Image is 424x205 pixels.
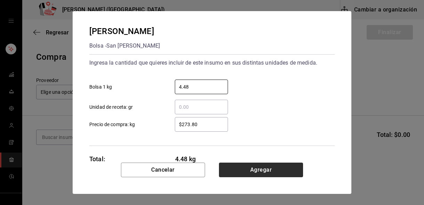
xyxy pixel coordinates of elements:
span: Precio de compra: kg [89,121,135,128]
div: Bolsa - San [PERSON_NAME] [89,40,160,51]
input: Bolsa 1 kg [175,83,228,91]
input: Unidad de receta: gr [175,103,228,111]
div: Ingresa la cantidad que quieres incluir de este insumo en sus distintas unidades de medida. [89,57,335,68]
div: [PERSON_NAME] [89,25,160,38]
button: Agregar [219,163,303,177]
span: Bolsa 1 kg [89,83,112,91]
span: Unidad de receta: gr [89,104,133,111]
div: Total: [89,154,105,164]
button: Cancelar [121,163,205,177]
span: 4.48 kg [175,154,228,164]
input: Precio de compra: kg [175,120,228,129]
